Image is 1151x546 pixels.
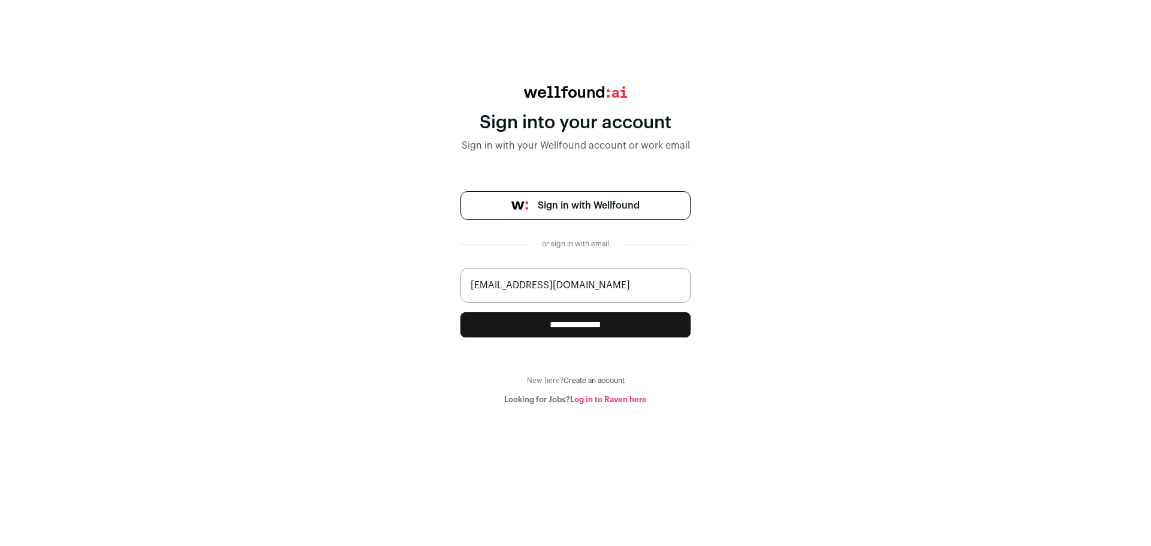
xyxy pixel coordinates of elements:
img: wellfound:ai [524,86,627,98]
input: name@work-email.com [460,268,691,303]
a: Create an account [564,377,625,384]
span: Sign in with Wellfound [538,198,640,213]
img: wellfound-symbol-flush-black-fb3c872781a75f747ccb3a119075da62bfe97bd399995f84a933054e44a575c4.png [511,201,528,210]
div: Sign into your account [460,112,691,134]
div: New here? [460,376,691,385]
a: Log in to Raven here [570,396,647,403]
a: Sign in with Wellfound [460,191,691,220]
div: Looking for Jobs? [460,395,691,405]
div: Sign in with your Wellfound account or work email [460,138,691,153]
div: or sign in with email [537,239,614,249]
